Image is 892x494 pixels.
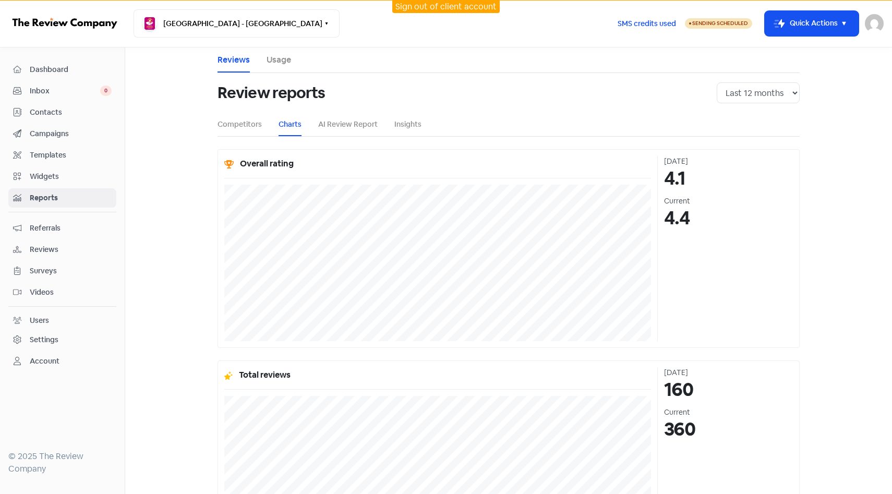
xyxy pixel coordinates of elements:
[8,103,116,122] a: Contacts
[134,9,340,38] button: [GEOGRAPHIC_DATA] - [GEOGRAPHIC_DATA]
[664,407,793,418] div: Current
[279,119,302,130] a: Charts
[685,17,752,30] a: Sending Scheduled
[664,367,793,378] div: [DATE]
[692,20,748,27] span: Sending Scheduled
[8,311,116,330] a: Users
[240,156,294,172] h5: Overall rating
[30,150,112,161] span: Templates
[8,261,116,281] a: Surveys
[8,146,116,165] a: Templates
[218,76,325,110] h1: Review reports
[8,188,116,208] a: Reports
[30,192,112,203] span: Reports
[30,356,59,367] div: Account
[318,119,378,130] a: AI Review Report
[664,207,793,229] h3: 4.4
[664,196,793,207] div: Current
[218,54,250,66] a: Reviews
[8,81,116,101] a: Inbox 0
[100,86,112,96] span: 0
[8,240,116,259] a: Reviews
[30,107,112,118] span: Contacts
[865,14,884,33] img: User
[218,119,262,130] a: Competitors
[8,330,116,350] a: Settings
[267,54,291,66] a: Usage
[30,171,112,182] span: Widgets
[30,315,49,326] div: Users
[609,17,685,28] a: SMS credits used
[30,266,112,276] span: Surveys
[30,86,100,97] span: Inbox
[8,219,116,238] a: Referrals
[30,334,58,345] div: Settings
[239,367,291,383] h5: Total reviews
[8,283,116,302] a: Videos
[664,156,793,167] div: [DATE]
[765,11,859,36] button: Quick Actions
[618,18,676,29] span: SMS credits used
[8,124,116,143] a: Campaigns
[8,450,116,475] div: © 2025 The Review Company
[664,167,793,189] h3: 4.1
[664,418,793,440] h3: 360
[30,223,112,234] span: Referrals
[8,352,116,371] a: Account
[30,128,112,139] span: Campaigns
[30,244,112,255] span: Reviews
[30,64,112,75] span: Dashboard
[8,167,116,186] a: Widgets
[394,119,421,130] a: Insights
[30,287,112,298] span: Videos
[8,60,116,79] a: Dashboard
[395,1,497,12] a: Sign out of client account
[664,378,793,401] h3: 160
